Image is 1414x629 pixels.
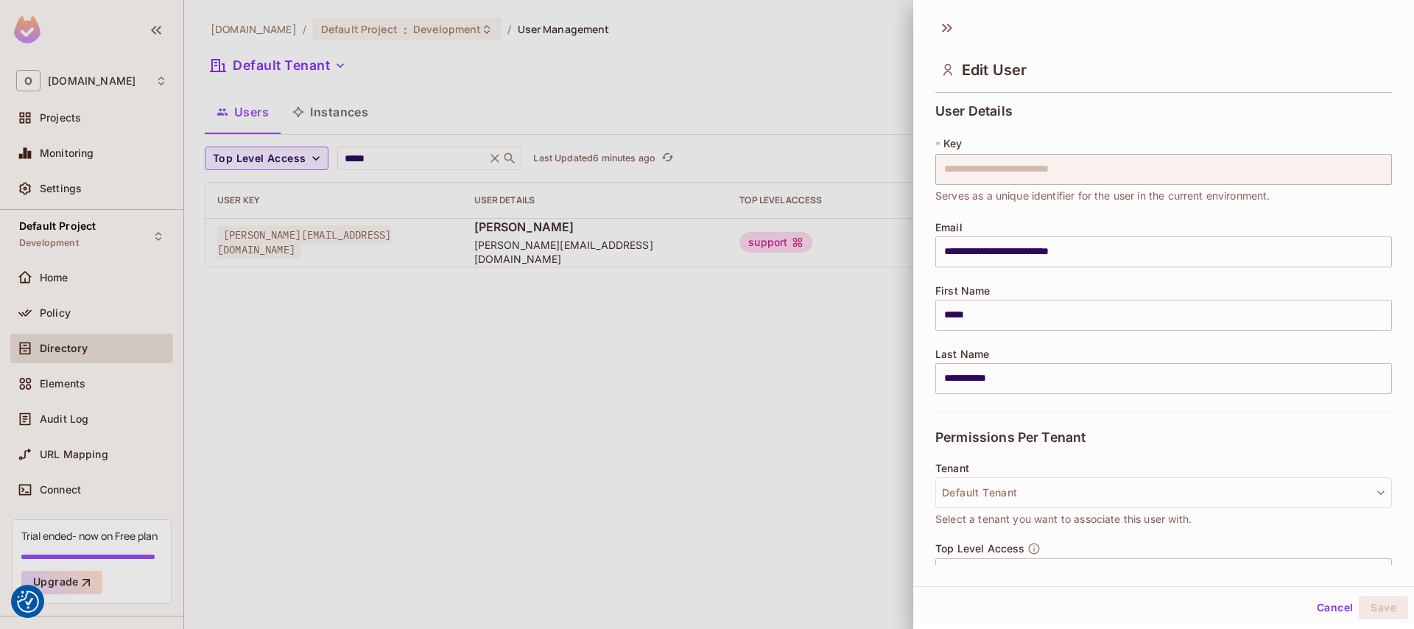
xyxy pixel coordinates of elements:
span: Select a tenant you want to associate this user with. [935,511,1192,527]
span: Serves as a unique identifier for the user in the current environment. [935,188,1270,204]
span: Tenant [935,463,969,474]
button: Consent Preferences [17,591,39,613]
span: Edit User [962,61,1027,79]
span: Key [943,138,962,150]
span: Top Level Access [935,543,1024,555]
img: Revisit consent button [17,591,39,613]
span: Permissions Per Tenant [935,430,1086,445]
button: Save [1359,596,1408,619]
span: First Name [935,285,991,297]
span: Email [935,222,963,233]
button: Cancel [1311,596,1359,619]
span: Last Name [935,348,989,360]
span: User Details [935,104,1013,119]
button: Default Tenant [935,477,1392,508]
